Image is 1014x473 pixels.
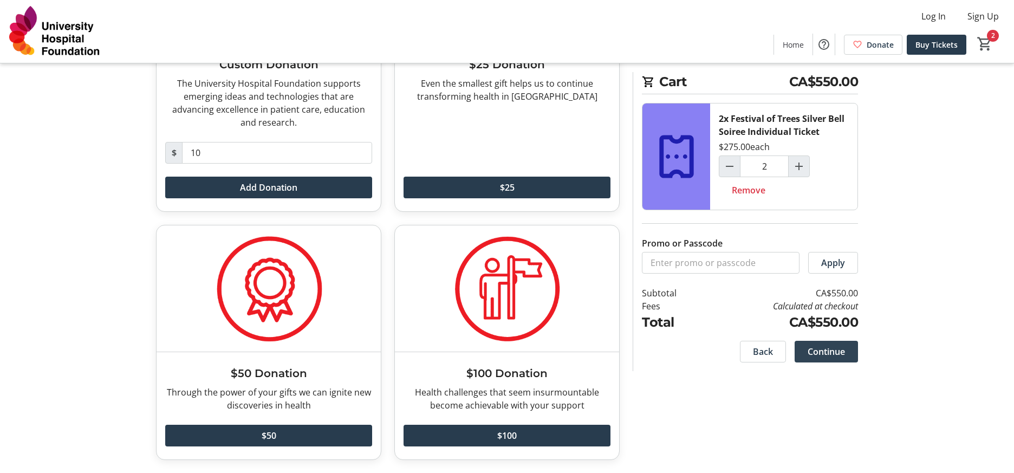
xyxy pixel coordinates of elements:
button: Decrement by one [719,156,740,177]
div: $275.00 each [719,140,770,153]
div: Even the smallest gift helps us to continue transforming health in [GEOGRAPHIC_DATA] [404,77,610,103]
div: Health challenges that seem insurmountable become achievable with your support [404,386,610,412]
span: Add Donation [240,181,297,194]
input: Enter promo or passcode [642,252,799,274]
h3: $25 Donation [404,56,610,73]
span: Continue [808,345,845,358]
img: University Hospital Foundation's Logo [6,4,103,59]
div: Through the power of your gifts we can ignite new discoveries in health [165,386,372,412]
span: $100 [497,429,517,442]
label: Promo or Passcode [642,237,723,250]
span: Sign Up [967,10,999,23]
span: Donate [867,39,894,50]
div: The University Hospital Foundation supports emerging ideas and technologies that are advancing ex... [165,77,372,129]
a: Donate [844,35,902,55]
input: Donation Amount [182,142,372,164]
button: Back [740,341,786,362]
td: Subtotal [642,287,705,300]
button: Help [813,34,835,55]
span: CA$550.00 [789,72,859,92]
input: Festival of Trees Silver Bell Soiree Individual Ticket Quantity [740,155,789,177]
button: Sign Up [959,8,1007,25]
td: Fees [642,300,705,313]
div: 2x Festival of Trees Silver Bell Soiree Individual Ticket [719,112,849,138]
h3: Custom Donation [165,56,372,73]
span: Remove [732,184,765,197]
button: $25 [404,177,610,198]
button: $50 [165,425,372,446]
button: Apply [808,252,858,274]
span: Buy Tickets [915,39,958,50]
span: $50 [262,429,276,442]
td: Total [642,313,705,332]
button: Continue [795,341,858,362]
button: Increment by one [789,156,809,177]
a: Home [774,35,812,55]
span: Apply [821,256,845,269]
img: $100 Donation [395,225,619,352]
span: $ [165,142,183,164]
h3: $50 Donation [165,365,372,381]
td: Calculated at checkout [705,300,858,313]
span: Log In [921,10,946,23]
button: Cart [975,34,994,54]
span: Home [783,39,804,50]
button: Remove [719,179,778,201]
button: Add Donation [165,177,372,198]
span: Back [753,345,773,358]
td: CA$550.00 [705,313,858,332]
a: Buy Tickets [907,35,966,55]
button: Log In [913,8,954,25]
td: CA$550.00 [705,287,858,300]
img: $50 Donation [157,225,381,352]
button: $100 [404,425,610,446]
h2: Cart [642,72,858,94]
span: $25 [500,181,515,194]
h3: $100 Donation [404,365,610,381]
